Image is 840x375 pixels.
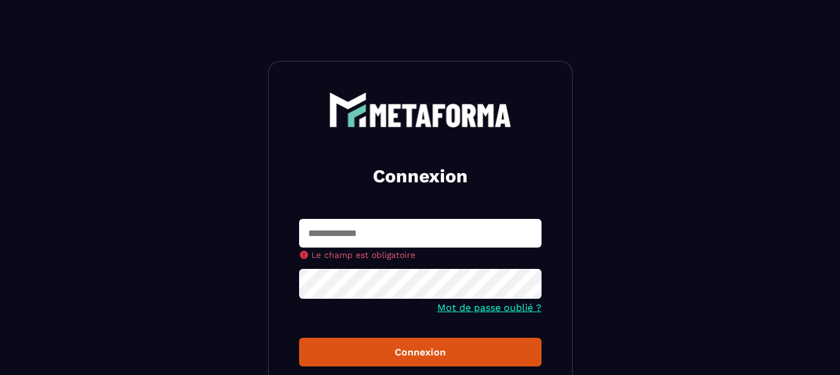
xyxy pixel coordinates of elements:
span: Le champ est obligatoire [311,250,415,260]
a: Mot de passe oublié ? [437,302,542,313]
button: Connexion [299,338,542,366]
div: Connexion [309,346,532,358]
h2: Connexion [314,164,527,188]
img: logo [329,92,512,127]
a: logo [299,92,542,127]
